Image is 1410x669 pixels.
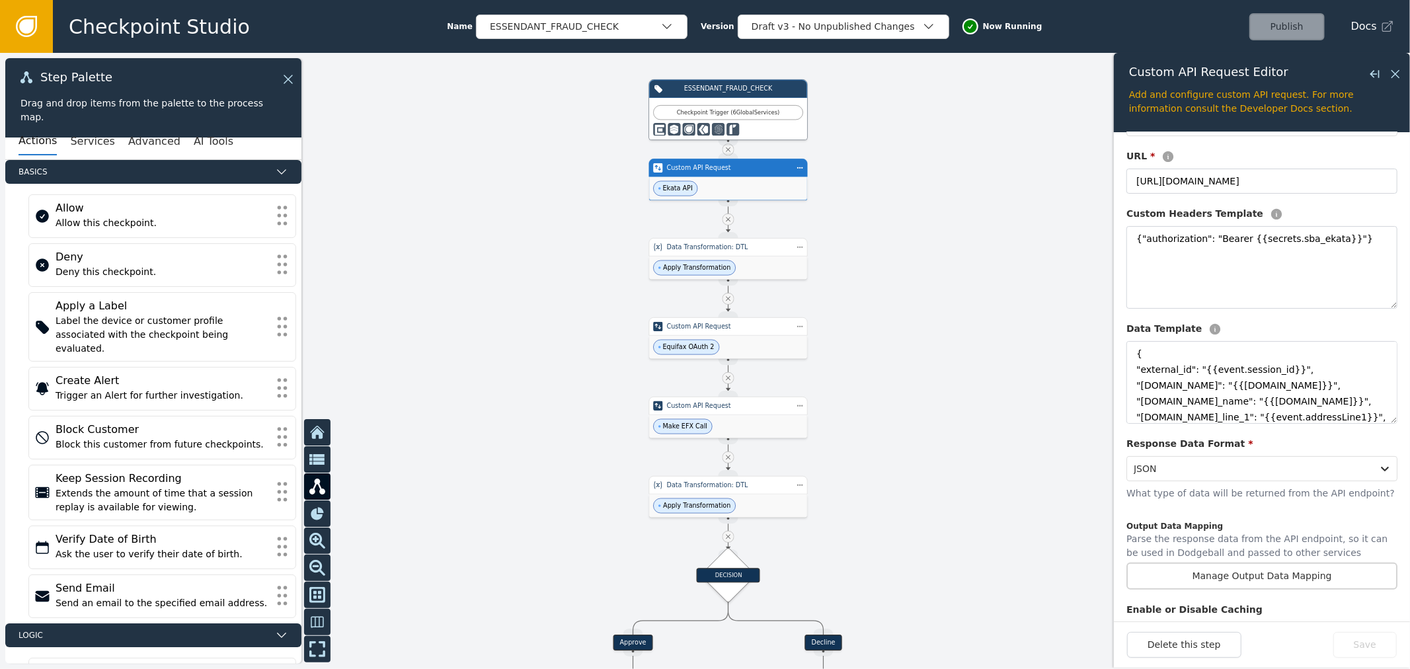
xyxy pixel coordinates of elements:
button: AI Tools [194,128,233,155]
span: Docs [1351,19,1377,34]
div: Trigger an Alert for further investigation. [56,389,269,403]
a: Docs [1351,19,1394,34]
div: Ask the user to verify their date of birth. [56,547,269,561]
label: Custom Headers Template [1126,207,1263,221]
label: Data Template [1126,322,1202,336]
span: Now Running [983,20,1042,32]
div: Checkpoint Trigger ( 6 Global Services ) [658,108,798,117]
span: Step Palette [40,71,112,83]
div: Data Transformation: DTL [667,243,790,252]
div: Deny [56,249,269,265]
div: Deny this checkpoint. [56,265,269,279]
div: Data Transformation: DTL [667,481,790,490]
span: Logic [19,629,270,641]
p: Parse the response data from the API endpoint, so it can be used in Dodgeball and passed to other... [1126,532,1397,563]
div: Approve [613,635,652,650]
span: Output Data Mapping [1126,522,1223,531]
div: DECISION [697,568,760,582]
div: Drag and drop items from the palette to the process map. [20,97,286,124]
div: Apply a Label [56,298,269,314]
button: ESSENDANT_FRAUD_CHECK [476,15,687,39]
div: Send Email [56,580,269,596]
div: Keep Session Recording [56,471,269,487]
div: Extends the amount of time that a session replay is available for viewing. [56,487,269,514]
span: Apply Transformation [663,501,730,510]
p: What type of data will be returned from the API endpoint? [1126,487,1397,500]
div: Decline [805,635,842,650]
div: Label the device or customer profile associated with the checkpoint being evaluated. [56,314,269,356]
label: Enable or Disable Caching [1126,603,1263,617]
textarea: { "external_id": "{{event.session_id}}", "[DOMAIN_NAME]": "{{[DOMAIN_NAME]}}", "[DOMAIN_NAME]_nam... [1126,341,1397,424]
div: Block Customer [56,422,269,438]
button: Manage Output Data Mapping [1126,563,1397,590]
span: Make EFX Call [663,422,707,431]
div: Custom API Request [667,401,790,411]
span: Version [701,20,734,32]
span: Basics [19,166,270,178]
div: Draft v3 - No Unpublished Changes [752,20,922,34]
label: Response Data Format [1126,437,1253,451]
div: ESSENDANT_FRAUD_CHECK [490,20,660,34]
div: Send an email to the specified email address. [56,596,269,610]
button: Actions [19,128,57,155]
div: Custom API Request [667,322,790,331]
span: Equifax OAuth 2 [663,342,715,352]
input: Enter a URL to the API endpoint [1126,169,1397,194]
div: Create Alert [56,373,269,389]
label: URL [1126,149,1155,163]
button: Draft v3 - No Unpublished Changes [738,15,949,39]
span: Name [447,20,473,32]
div: Custom API Request [667,163,790,173]
span: Ekata API [663,184,693,193]
button: Advanced [128,128,180,155]
div: ESSENDANT_FRAUD_CHECK [667,84,789,93]
div: Allow [56,200,269,216]
span: Checkpoint Studio [69,12,250,42]
button: Services [70,128,114,155]
span: Custom API Request Editor [1129,66,1288,78]
span: Apply Transformation [663,263,730,272]
button: Delete this step [1127,632,1241,658]
textarea: {"authorization": "Bearer {{secrets.sba_ekata}}"} [1126,226,1397,309]
div: Allow this checkpoint. [56,216,269,230]
div: Add and configure custom API request. For more information consult the Developer Docs section. [1129,88,1395,116]
div: Verify Date of Birth [56,531,269,547]
div: Block this customer from future checkpoints. [56,438,269,452]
